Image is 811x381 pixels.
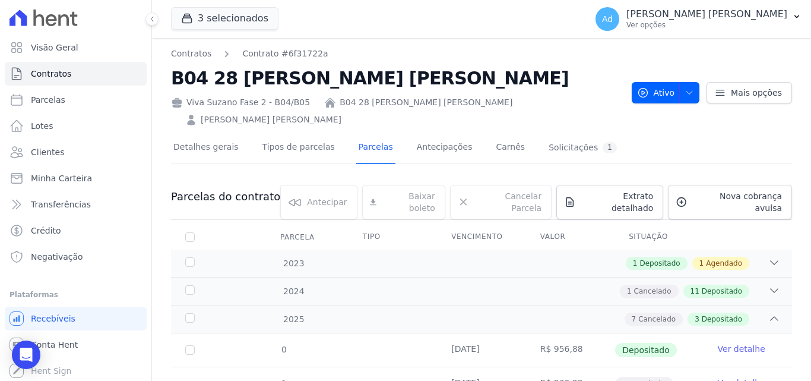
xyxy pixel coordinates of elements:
button: 3 selecionados [171,7,278,30]
span: Clientes [31,146,64,158]
div: Plataformas [9,288,142,302]
span: Extrato detalhado [581,190,654,214]
a: Transferências [5,193,147,216]
h2: B04 28 [PERSON_NAME] [PERSON_NAME] [171,65,622,92]
a: Minha Carteira [5,166,147,190]
a: Lotes [5,114,147,138]
th: Valor [526,225,614,250]
a: Extrato detalhado [556,185,663,219]
span: Lotes [31,120,53,132]
a: Detalhes gerais [171,133,241,164]
span: Recebíveis [31,313,75,325]
a: Nova cobrança avulsa [668,185,792,219]
div: Viva Suzano Fase 2 - B04/B05 [171,96,310,109]
th: Tipo [349,225,437,250]
a: Contratos [171,48,211,60]
a: Parcelas [5,88,147,112]
span: Negativação [31,251,83,263]
h3: Parcelas do contrato [171,190,280,204]
a: B04 28 [PERSON_NAME] [PERSON_NAME] [340,96,512,109]
p: [PERSON_NAME] [PERSON_NAME] [626,8,787,20]
a: Carnês [493,133,527,164]
p: Ver opções [626,20,787,30]
nav: Breadcrumb [171,48,328,60]
input: Só é possível selecionar pagamentos em aberto [185,345,195,355]
div: Open Intercom Messenger [12,341,40,369]
a: Visão Geral [5,36,147,59]
th: Situação [614,225,703,250]
a: Parcelas [356,133,395,164]
div: Parcela [266,225,329,249]
span: Depositado [615,343,677,357]
span: 1 [633,258,638,269]
span: Depositado [702,314,742,325]
span: Cancelado [634,286,671,297]
a: [PERSON_NAME] [PERSON_NAME] [201,114,341,126]
span: Ativo [637,82,675,103]
span: Depositado [702,286,742,297]
a: Ver detalhe [718,343,765,355]
td: [DATE] [437,333,525,367]
span: 1 [699,258,704,269]
span: Depositado [639,258,680,269]
a: Negativação [5,245,147,269]
th: Vencimento [437,225,525,250]
span: Cancelado [638,314,676,325]
span: Ad [602,15,613,23]
a: Clientes [5,140,147,164]
span: 3 [695,314,699,325]
span: Contratos [31,68,71,80]
span: Visão Geral [31,42,78,53]
span: Minha Carteira [31,172,92,184]
span: Agendado [706,258,742,269]
span: Parcelas [31,94,65,106]
a: Contratos [5,62,147,86]
span: 11 [690,286,699,297]
a: Solicitações1 [546,133,619,164]
a: Tipos de parcelas [260,133,337,164]
a: Recebíveis [5,307,147,330]
span: Transferências [31,199,91,210]
div: Solicitações [549,142,617,153]
span: 0 [280,345,287,354]
span: Mais opções [731,87,782,99]
span: Crédito [31,225,61,237]
span: 7 [632,314,636,325]
a: Crédito [5,219,147,243]
button: Ad [PERSON_NAME] [PERSON_NAME] Ver opções [586,2,811,36]
a: Conta Hent [5,333,147,357]
button: Ativo [632,82,700,103]
a: Contrato #6f31722a [242,48,328,60]
nav: Breadcrumb [171,48,622,60]
a: Mais opções [707,82,792,103]
span: 1 [627,286,632,297]
span: Conta Hent [31,339,78,351]
a: Antecipações [414,133,475,164]
div: 1 [603,142,617,153]
span: Nova cobrança avulsa [692,190,782,214]
td: R$ 956,88 [526,333,614,367]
